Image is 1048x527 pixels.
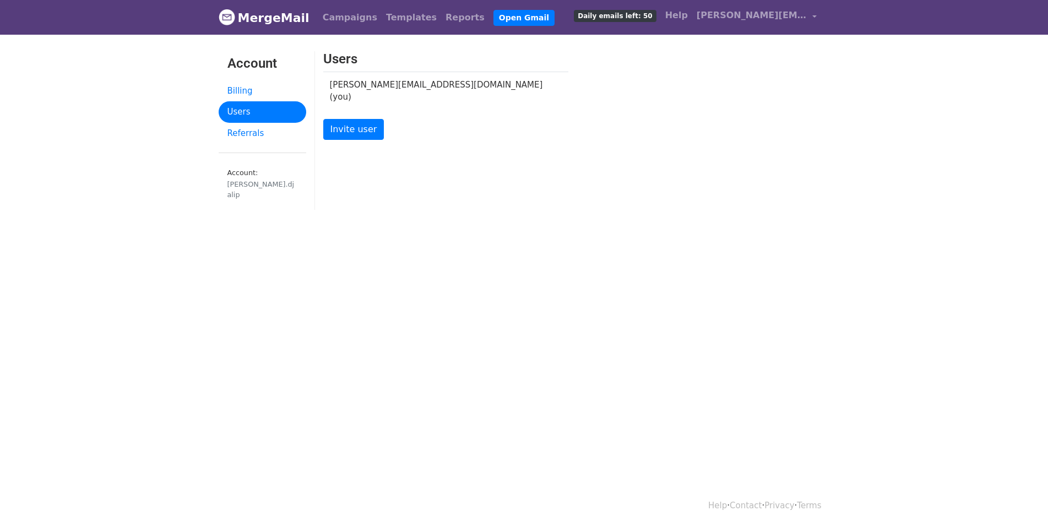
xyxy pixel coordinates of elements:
[219,123,306,144] a: Referrals
[318,7,382,29] a: Campaigns
[227,179,297,200] div: [PERSON_NAME].djalip
[692,4,821,30] a: [PERSON_NAME][EMAIL_ADDRESS][DOMAIN_NAME]
[219,6,309,29] a: MergeMail
[227,56,297,72] h3: Account
[569,4,660,26] a: Daily emails left: 50
[574,10,656,22] span: Daily emails left: 50
[323,72,555,110] td: [PERSON_NAME][EMAIL_ADDRESS][DOMAIN_NAME] (you)
[764,501,794,510] a: Privacy
[797,501,821,510] a: Terms
[441,7,489,29] a: Reports
[323,119,384,140] a: Invite user
[493,10,555,26] a: Open Gmail
[323,51,568,67] h3: Users
[219,9,235,25] img: MergeMail logo
[382,7,441,29] a: Templates
[661,4,692,26] a: Help
[708,501,727,510] a: Help
[219,80,306,102] a: Billing
[697,9,807,22] span: [PERSON_NAME][EMAIL_ADDRESS][DOMAIN_NAME]
[227,169,297,200] small: Account:
[219,101,306,123] a: Users
[730,501,762,510] a: Contact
